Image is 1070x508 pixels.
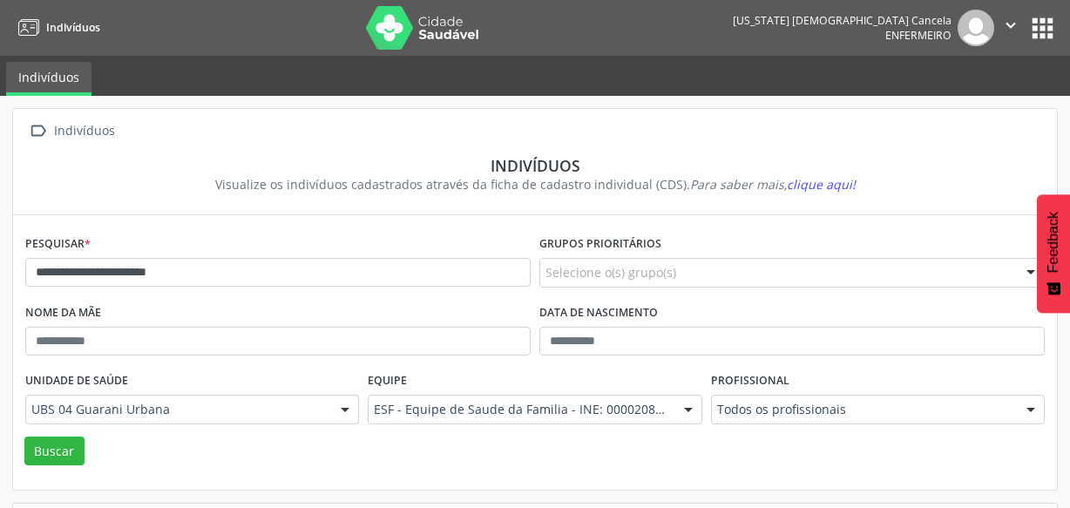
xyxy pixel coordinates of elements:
[1046,212,1061,273] span: Feedback
[25,300,101,327] label: Nome da mãe
[885,28,951,43] span: Enfermeiro
[31,401,323,418] span: UBS 04 Guarani Urbana
[37,175,1033,193] div: Visualize os indivíduos cadastrados através da ficha de cadastro individual (CDS).
[368,368,407,395] label: Equipe
[539,231,661,258] label: Grupos prioritários
[958,10,994,46] img: img
[711,368,789,395] label: Profissional
[25,231,91,258] label: Pesquisar
[37,156,1033,175] div: Indivíduos
[6,62,91,96] a: Indivíduos
[1037,194,1070,313] button: Feedback - Mostrar pesquisa
[690,176,856,193] i: Para saber mais,
[733,13,951,28] div: [US_STATE] [DEMOGRAPHIC_DATA] Cancela
[1027,13,1058,44] button: apps
[25,119,118,144] a:  Indivíduos
[545,263,676,281] span: Selecione o(s) grupo(s)
[994,10,1027,46] button: 
[25,368,128,395] label: Unidade de saúde
[374,401,666,418] span: ESF - Equipe de Saude da Familia - INE: 0000208183
[1001,16,1020,35] i: 
[717,401,1009,418] span: Todos os profissionais
[25,119,51,144] i: 
[787,176,856,193] span: clique aqui!
[46,20,100,35] span: Indivíduos
[12,13,100,42] a: Indivíduos
[539,300,658,327] label: Data de nascimento
[51,119,118,144] div: Indivíduos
